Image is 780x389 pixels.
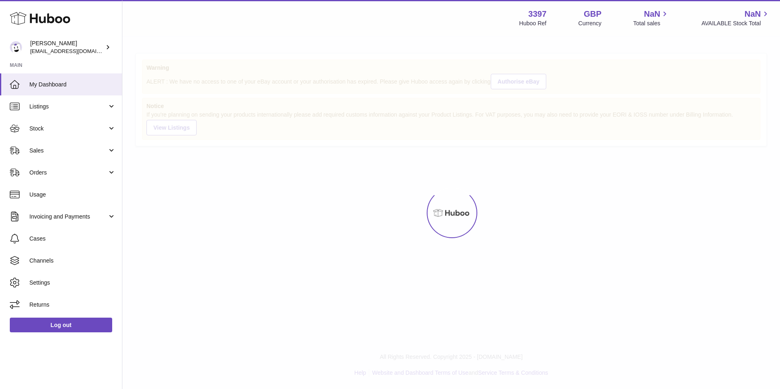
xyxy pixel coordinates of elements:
span: Total sales [633,20,669,27]
span: Listings [29,103,107,111]
div: [PERSON_NAME] [30,40,104,55]
span: NaN [745,9,761,20]
span: Channels [29,257,116,265]
span: Settings [29,279,116,287]
span: NaN [644,9,660,20]
span: Sales [29,147,107,155]
strong: GBP [584,9,601,20]
div: Currency [578,20,602,27]
a: NaN AVAILABLE Stock Total [701,9,770,27]
span: Invoicing and Payments [29,213,107,221]
span: Cases [29,235,116,243]
div: Huboo Ref [519,20,547,27]
a: Log out [10,318,112,332]
span: Stock [29,125,107,133]
a: NaN Total sales [633,9,669,27]
span: AVAILABLE Stock Total [701,20,770,27]
img: sales@canchema.com [10,41,22,53]
span: Usage [29,191,116,199]
span: Returns [29,301,116,309]
span: My Dashboard [29,81,116,88]
span: Orders [29,169,107,177]
strong: 3397 [528,9,547,20]
span: [EMAIL_ADDRESS][DOMAIN_NAME] [30,48,120,54]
